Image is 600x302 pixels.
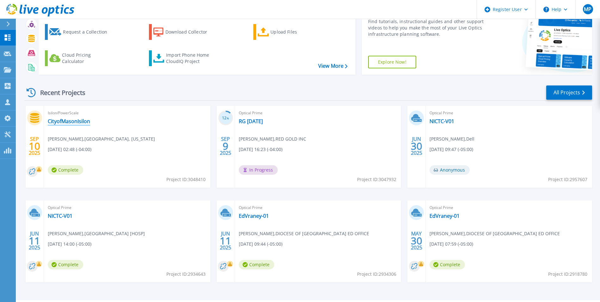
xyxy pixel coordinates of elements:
span: Project ID: 2918780 [548,271,587,278]
span: Complete [48,165,83,175]
span: In Progress [239,165,278,175]
span: Complete [430,260,465,269]
div: Request a Collection [63,26,114,38]
span: [PERSON_NAME] , [GEOGRAPHIC_DATA], [US_STATE] [48,135,155,142]
a: View More [318,63,348,69]
span: [DATE] 09:44 (-05:00) [239,241,282,248]
span: [PERSON_NAME] , Dell [430,135,474,142]
span: 11 [29,238,40,243]
span: [DATE] 16:23 (-04:00) [239,146,282,153]
a: NICTC-V01 [430,118,454,124]
div: JUN 2025 [28,229,40,252]
span: Complete [48,260,83,269]
span: Project ID: 2934643 [166,271,206,278]
div: Import Phone Home CloudIQ Project [166,52,215,65]
span: [DATE] 09:47 (-05:00) [430,146,473,153]
span: Project ID: 2934306 [357,271,396,278]
span: MP [584,7,591,12]
div: Upload Files [270,26,321,38]
span: [PERSON_NAME] , RED GOLD INC [239,135,306,142]
div: Cloud Pricing Calculator [62,52,113,65]
span: 10 [29,143,40,149]
span: [DATE] 07:59 (-05:00) [430,241,473,248]
span: 11 [220,238,231,243]
span: [PERSON_NAME] , DIOCESE OF [GEOGRAPHIC_DATA] ED OFFICE [239,230,369,237]
span: Anonymous [430,165,470,175]
span: [DATE] 14:00 (-05:00) [48,241,91,248]
a: Explore Now! [368,56,416,68]
span: 30 [411,143,422,149]
a: Request a Collection [45,24,115,40]
span: Optical Prime [430,204,588,211]
div: Recent Projects [24,85,94,100]
span: Complete [239,260,274,269]
span: Optical Prime [430,110,588,116]
a: NICTC-V01 [48,213,72,219]
a: Download Collector [149,24,220,40]
span: Optical Prime [239,204,398,211]
a: Cloud Pricing Calculator [45,50,115,66]
span: Project ID: 3048410 [166,176,206,183]
span: 30 [411,238,422,243]
span: % [227,116,229,120]
a: EdVraney-01 [239,213,269,219]
span: [PERSON_NAME] , [GEOGRAPHIC_DATA] [HOSP] [48,230,145,237]
a: EdVraney-01 [430,213,460,219]
div: JUN 2025 [411,135,423,158]
div: SEP 2025 [28,135,40,158]
span: [PERSON_NAME] , DIOCESE OF [GEOGRAPHIC_DATA] ED OFFICE [430,230,560,237]
a: All Projects [546,85,592,100]
a: CityofMasonIsilon [48,118,90,124]
span: [DATE] 02:48 (-04:00) [48,146,91,153]
span: 9 [223,143,228,149]
span: Project ID: 3047932 [357,176,396,183]
span: Optical Prime [48,204,207,211]
div: Download Collector [165,26,216,38]
div: MAY 2025 [411,229,423,252]
h3: 12 [218,115,233,122]
div: SEP 2025 [220,135,232,158]
a: Upload Files [253,24,324,40]
div: JUN 2025 [220,229,232,252]
div: Find tutorials, instructional guides and other support videos to help you make the most of your L... [368,18,486,37]
span: Isilon/PowerScale [48,110,207,116]
a: RG [DATE] [239,118,263,124]
span: Optical Prime [239,110,398,116]
span: Project ID: 2957607 [548,176,587,183]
